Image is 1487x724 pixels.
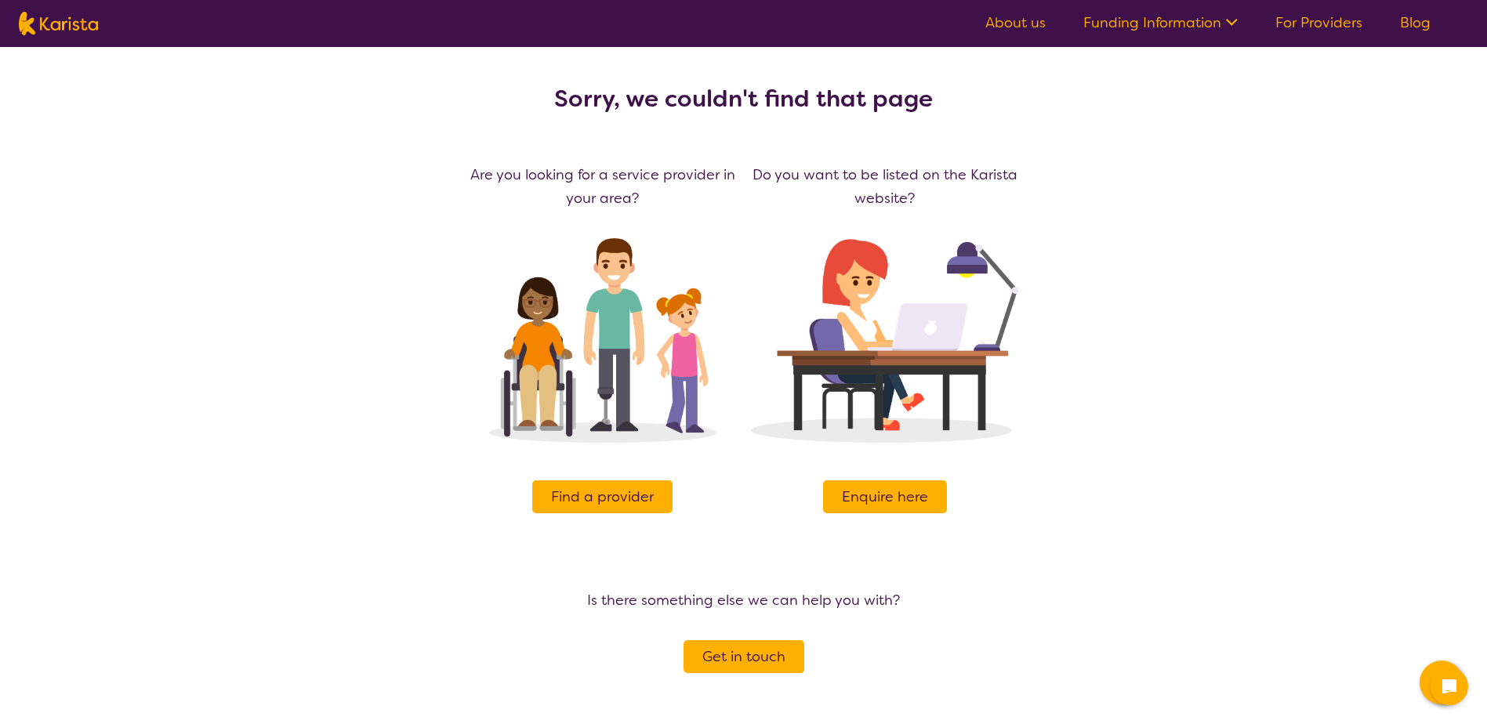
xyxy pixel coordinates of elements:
a: About us [985,13,1046,32]
h2: Sorry, we couldn't find that page [462,85,1026,113]
a: Enquire here [823,480,947,513]
span: Find a provider [551,485,654,509]
span: Enquire here [842,485,928,509]
img: Karista logo [19,12,98,35]
a: Find a provider [532,480,673,513]
a: Get in touch [684,640,804,673]
img: Person sitting at desk looking at computer screen with a smile [750,238,1020,443]
img: A group of people with disabilities standing together [468,238,738,443]
a: For Providers [1275,13,1362,32]
p: Are you looking for a service provider in your area? [468,163,738,210]
button: Channel Menu [1420,661,1463,704]
p: Is there something else we can help you with? [587,588,900,612]
a: Funding Information [1083,13,1238,32]
p: Do you want to be listed on the Karista website? [750,163,1020,210]
a: Blog [1400,13,1431,32]
span: Get in touch [702,645,785,668]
